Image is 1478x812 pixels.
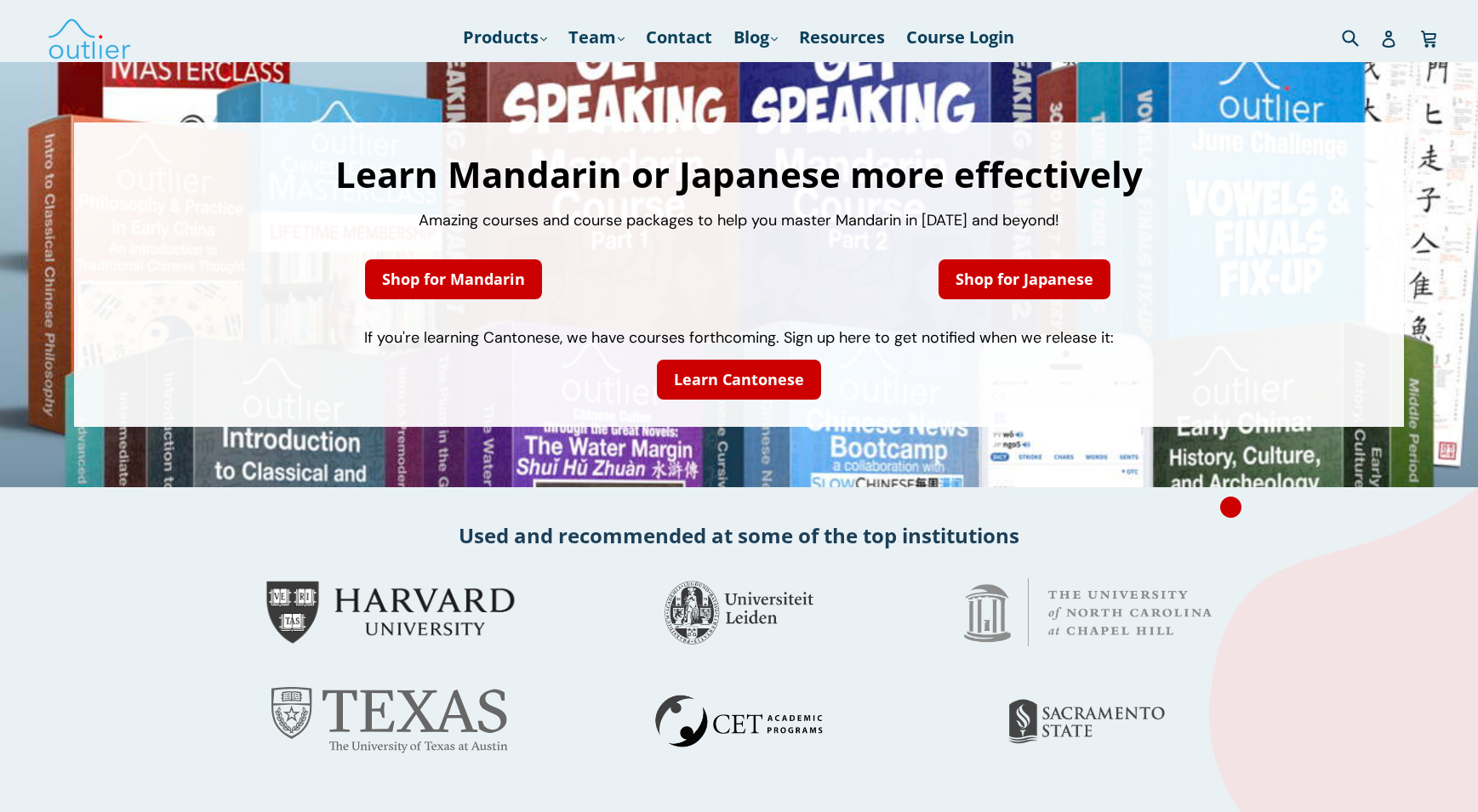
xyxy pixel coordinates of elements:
[637,22,721,53] a: Contact
[364,327,1114,348] span: If you're learning Cantonese, we have courses forthcoming. Sign up here to get notified when we r...
[365,259,542,299] a: Shop for Mandarin
[47,13,132,62] img: Outlier Linguistics
[1338,20,1384,54] input: Search
[898,22,1023,53] a: Course Login
[657,360,821,400] a: Learn Cantonese
[91,156,1387,192] h1: Learn Mandarin or Japanese more effectively
[725,22,786,53] a: Blog
[939,259,1110,299] a: Shop for Japanese
[790,22,893,53] a: Resources
[560,22,633,53] a: Team
[419,210,1059,230] span: Amazing courses and course packages to help you master Mandarin in [DATE] and beyond!
[454,22,556,53] a: Products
